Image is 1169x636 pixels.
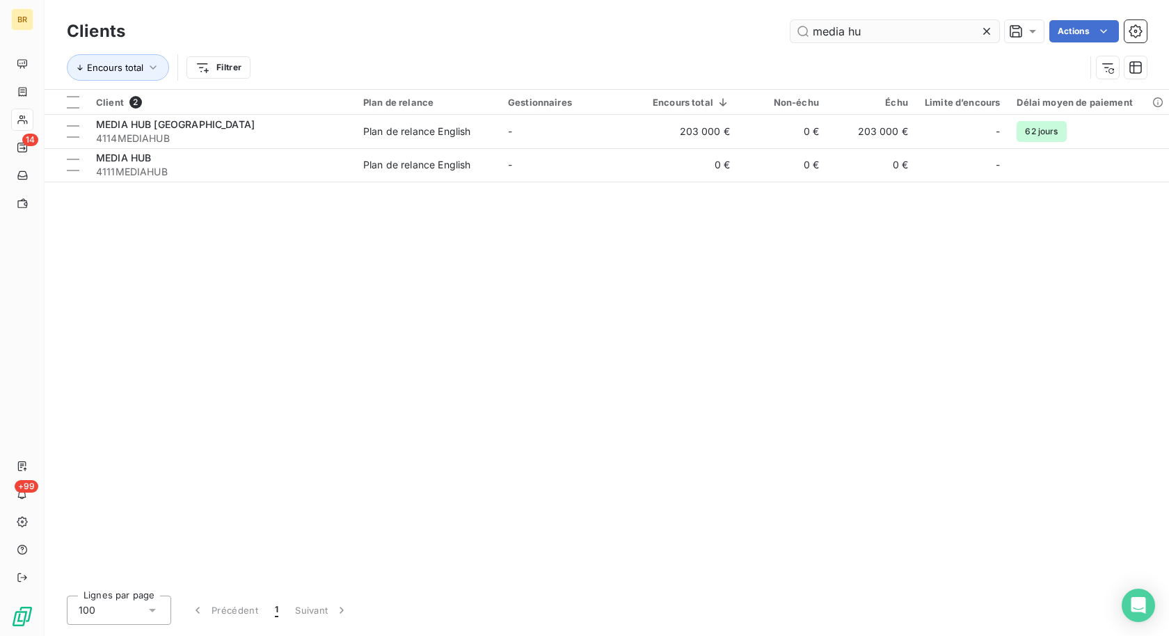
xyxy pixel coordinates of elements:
button: Suivant [287,596,357,625]
div: BR [11,8,33,31]
td: 203 000 € [644,115,738,148]
span: 62 jours [1017,121,1066,142]
div: Plan de relance English [363,158,470,172]
span: Client [96,97,124,108]
span: Encours total [87,62,143,73]
span: - [508,159,512,170]
img: Logo LeanPay [11,605,33,628]
td: 203 000 € [827,115,916,148]
td: 0 € [827,148,916,182]
span: 2 [129,96,142,109]
div: Limite d’encours [925,97,1000,108]
span: - [996,158,1000,172]
div: Open Intercom Messenger [1122,589,1155,622]
span: MEDIA HUB [GEOGRAPHIC_DATA] [96,118,255,130]
td: 0 € [738,148,827,182]
button: Filtrer [186,56,250,79]
span: 14 [22,134,38,146]
div: Plan de relance [363,97,491,108]
button: Encours total [67,54,169,81]
span: 4111MEDIAHUB [96,165,347,179]
span: +99 [15,480,38,493]
input: Rechercher [790,20,999,42]
div: Encours total [653,97,730,108]
span: 4114MEDIAHUB [96,132,347,145]
div: Plan de relance English [363,125,470,138]
h3: Clients [67,19,125,44]
button: 1 [267,596,287,625]
div: Non-échu [747,97,819,108]
td: 0 € [644,148,738,182]
div: Échu [836,97,908,108]
button: Actions [1049,20,1119,42]
span: 100 [79,603,95,617]
div: Délai moyen de paiement [1017,97,1166,108]
span: - [508,125,512,137]
span: - [996,125,1000,138]
div: Gestionnaires [508,97,636,108]
td: 0 € [738,115,827,148]
span: MEDIA HUB [96,152,151,164]
span: 1 [275,603,278,617]
button: Précédent [182,596,267,625]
